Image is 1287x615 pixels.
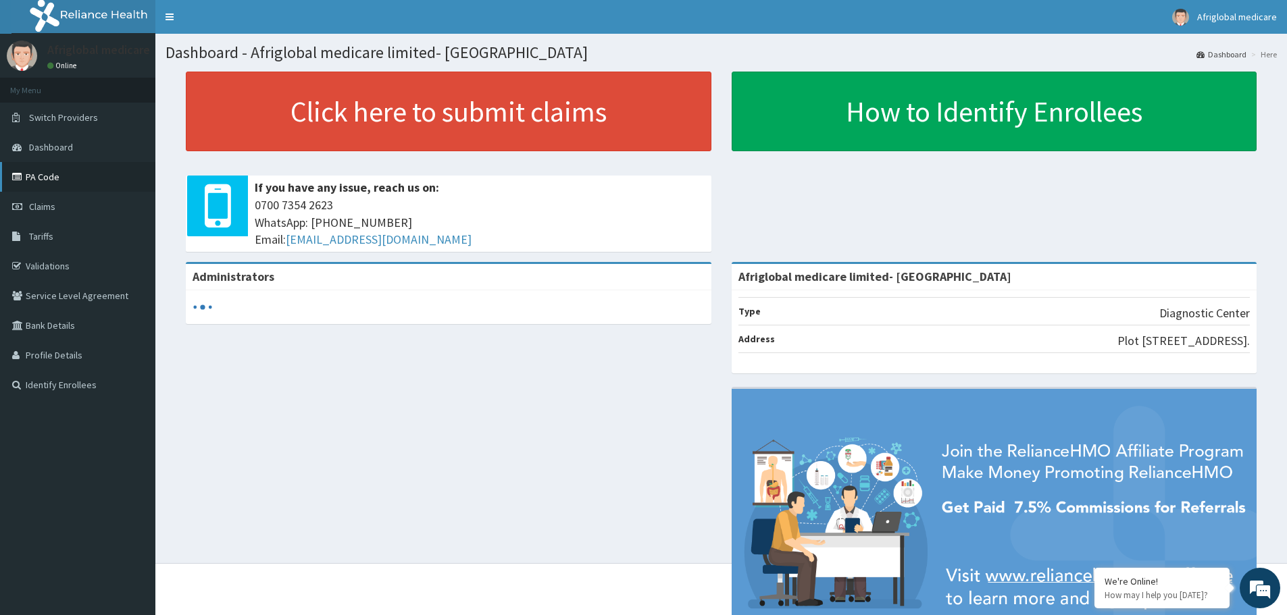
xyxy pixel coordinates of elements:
p: Afriglobal medicare [47,44,150,56]
img: User Image [1172,9,1189,26]
a: [EMAIL_ADDRESS][DOMAIN_NAME] [286,232,472,247]
span: Switch Providers [29,111,98,124]
span: Afriglobal medicare [1197,11,1277,23]
div: We're Online! [1105,575,1219,587]
a: How to Identify Enrollees [732,72,1257,151]
a: Online [47,61,80,70]
span: Claims [29,200,55,213]
a: Click here to submit claims [186,72,711,151]
p: How may I help you today? [1105,589,1219,601]
b: Type [738,305,761,317]
a: Dashboard [1196,49,1246,60]
li: Here [1248,49,1277,60]
p: Plot [STREET_ADDRESS]. [1117,332,1250,350]
span: Tariffs [29,230,53,242]
p: Diagnostic Center [1159,304,1250,322]
span: 0700 7354 2623 WhatsApp: [PHONE_NUMBER] Email: [255,196,705,248]
img: User Image [7,41,37,71]
svg: audio-loading [193,297,213,317]
b: Address [738,333,775,345]
b: If you have any issue, reach us on: [255,180,439,195]
h1: Dashboard - Afriglobal medicare limited- [GEOGRAPHIC_DATA] [166,44,1277,61]
span: Dashboard [29,141,73,153]
strong: Afriglobal medicare limited- [GEOGRAPHIC_DATA] [738,269,1011,284]
b: Administrators [193,269,274,284]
